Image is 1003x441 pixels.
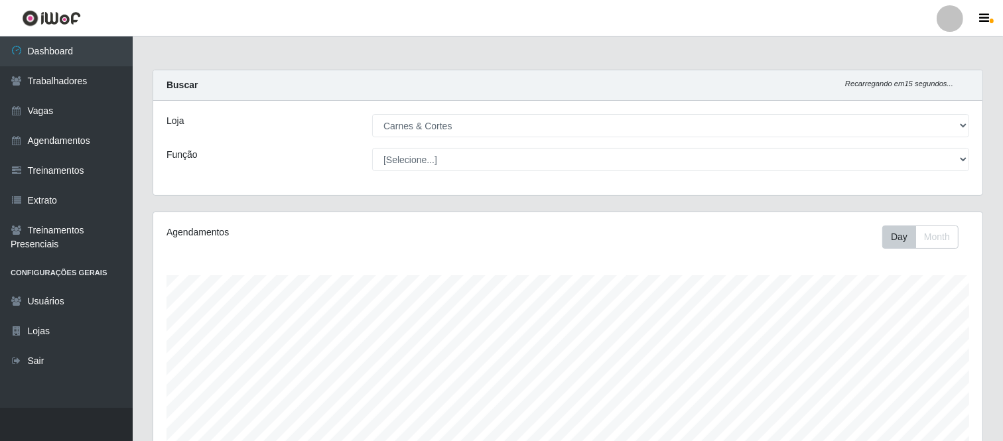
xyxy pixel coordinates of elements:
[915,225,959,249] button: Month
[882,225,916,249] button: Day
[882,225,969,249] div: Toolbar with button groups
[167,80,198,90] strong: Buscar
[882,225,959,249] div: First group
[22,10,81,27] img: CoreUI Logo
[167,114,184,128] label: Loja
[167,148,198,162] label: Função
[845,80,953,88] i: Recarregando em 15 segundos...
[167,225,490,239] div: Agendamentos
